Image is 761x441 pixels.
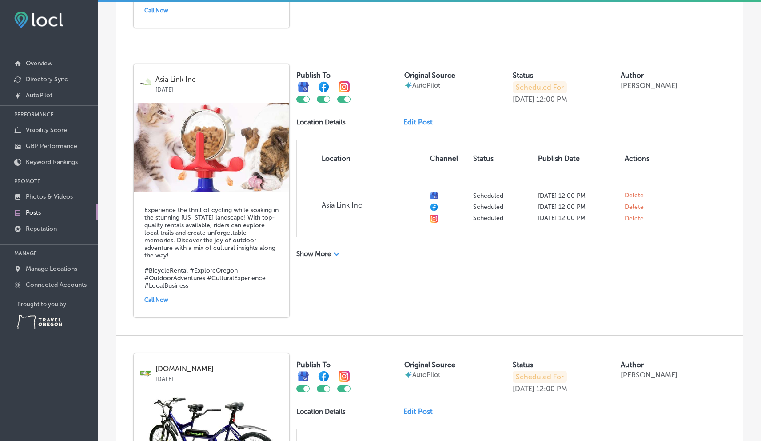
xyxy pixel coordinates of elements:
[155,84,283,93] p: [DATE]
[513,95,534,104] p: [DATE]
[621,361,644,369] label: Author
[412,371,440,379] p: AutoPilot
[26,281,87,289] p: Connected Accounts
[140,367,151,378] img: logo
[26,265,77,273] p: Manage Locations
[17,301,98,308] p: Brought to you by
[404,371,412,379] img: autopilot-icon
[538,192,618,200] p: [DATE] 12:00 PM
[470,140,534,177] th: Status
[140,78,151,89] img: logo
[26,142,77,150] p: GBP Performance
[26,193,73,200] p: Photos & Videos
[296,408,346,416] p: Location Details
[17,315,62,329] img: Travel Oregon
[144,206,279,289] h5: Experience the thrill of cycling while soaking in the stunning [US_STATE] landscape! With top-qua...
[14,12,63,28] img: fda3e92497d09a02dc62c9cd864e3231.png
[296,250,331,258] p: Show More
[134,103,289,192] img: 16777242259dcc0479-c0e9-455d-b241-f2fece5ba770_2023-02-28.jpg
[412,81,440,89] p: AutoPilot
[426,140,470,177] th: Channel
[322,201,423,209] p: Asia Link Inc
[513,81,567,93] p: Scheduled For
[155,76,283,84] p: Asia Link Inc
[155,373,283,382] p: [DATE]
[403,407,440,416] a: Edit Post
[536,95,567,104] p: 12:00 PM
[473,203,531,211] p: Scheduled
[26,225,57,233] p: Reputation
[513,371,567,383] p: Scheduled For
[473,214,531,222] p: Scheduled
[26,60,52,67] p: Overview
[297,140,426,177] th: Location
[26,76,68,83] p: Directory Sync
[621,71,644,80] label: Author
[296,71,331,80] label: Publish To
[513,361,533,369] label: Status
[625,215,644,223] span: Delete
[621,81,677,90] p: [PERSON_NAME]
[296,118,346,126] p: Location Details
[536,385,567,393] p: 12:00 PM
[403,118,440,126] a: Edit Post
[473,192,531,200] p: Scheduled
[26,126,67,134] p: Visibility Score
[538,203,618,211] p: [DATE] 12:00 PM
[26,158,78,166] p: Keyword Rankings
[404,71,455,80] label: Original Source
[513,385,534,393] p: [DATE]
[625,203,644,211] span: Delete
[155,365,283,373] p: [DOMAIN_NAME]
[513,71,533,80] label: Status
[621,371,677,379] p: [PERSON_NAME]
[404,361,455,369] label: Original Source
[621,140,656,177] th: Actions
[26,92,52,99] p: AutoPilot
[296,361,331,369] label: Publish To
[625,192,644,200] span: Delete
[26,209,41,216] p: Posts
[534,140,621,177] th: Publish Date
[404,81,412,89] img: autopilot-icon
[538,214,618,222] p: [DATE] 12:00 PM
